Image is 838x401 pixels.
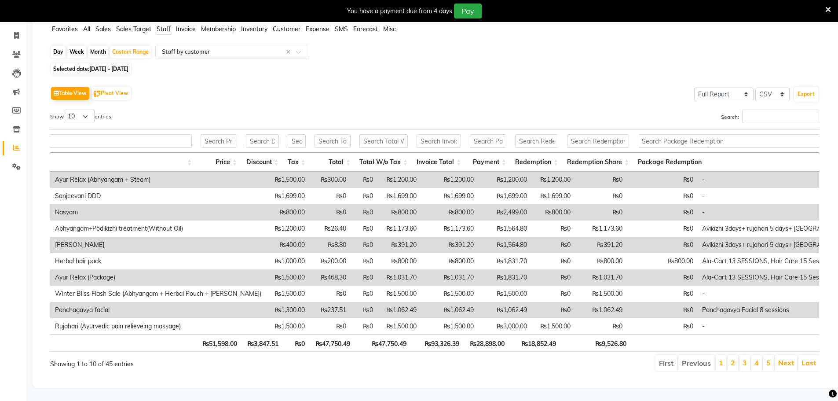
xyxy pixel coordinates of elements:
td: ₨0 [309,318,351,335]
button: Pay [454,4,482,18]
td: ₨391.20 [575,237,627,253]
img: pivot.png [94,91,101,97]
td: ₨26.40 [309,221,351,237]
th: ₨51,598.00 [196,335,242,352]
td: Sanjeevani DDD [51,188,266,204]
td: ₨1,173.60 [575,221,627,237]
td: ₨0 [575,204,627,221]
th: ₨18,852.49 [509,335,560,352]
a: 5 [766,358,771,367]
td: ₨0 [351,269,377,286]
td: ₨1,173.60 [377,221,421,237]
td: ₨1,500.00 [575,286,627,302]
td: ₨0 [627,221,698,237]
td: ₨800.00 [627,253,698,269]
td: ₨391.20 [377,237,421,253]
td: ₨0 [351,253,377,269]
th: ₨47,750.49 [355,335,411,352]
td: ₨391.20 [421,237,478,253]
td: ₨1,500.00 [377,318,421,335]
div: Month [88,46,108,58]
td: ₨3,000.00 [478,318,531,335]
td: ₨0 [531,253,575,269]
td: ₨237.51 [309,302,351,318]
span: Favorites [52,25,78,33]
div: Custom Range [110,46,151,58]
td: ₨0 [309,286,351,302]
td: ₨1,031.70 [377,269,421,286]
span: Sales [95,25,111,33]
td: Panchagavya facial [51,302,266,318]
input: Search Total W/o Tax [359,134,408,148]
td: ₨800.00 [377,204,421,221]
a: Last [801,358,816,367]
td: ₨1,031.70 [421,269,478,286]
td: Ayur Relax (Abhyangam + Steam) [51,172,266,188]
td: Herbal hair pack [51,253,266,269]
span: Customer [273,25,300,33]
td: ₨0 [351,286,377,302]
div: Day [51,46,66,58]
td: Winter Bliss Flash Sale (Abhyangam + Herbal Pouch + [PERSON_NAME]) [51,286,266,302]
th: ₨47,750.49 [309,335,355,352]
td: ₨0 [627,318,698,335]
td: ₨0 [575,188,627,204]
td: ₨800.00 [266,204,309,221]
td: ₨1,062.49 [377,302,421,318]
td: ₨0 [531,269,575,286]
td: Rujahari (Ayurvedic pain relieveing massage) [51,318,266,335]
td: ₨0 [351,318,377,335]
a: Next [778,358,794,367]
input: Search Total [315,134,351,148]
td: ₨300.00 [309,172,351,188]
th: Redemption Share: activate to sort column ascending [563,153,633,172]
label: Search: [721,110,819,123]
th: ₨93,326.39 [411,335,464,352]
input: Search Discount [246,134,279,148]
a: 4 [754,358,759,367]
td: ₨0 [531,221,575,237]
td: ₨1,200.00 [478,172,531,188]
td: ₨0 [627,286,698,302]
td: ₨1,699.00 [478,188,531,204]
td: ₨0 [351,204,377,221]
span: Inventory [241,25,267,33]
td: ₨1,200.00 [266,221,309,237]
td: ₨1,062.49 [421,302,478,318]
td: ₨0 [627,172,698,188]
th: Total: activate to sort column ascending [310,153,355,172]
button: Export [794,87,818,102]
td: ₨1,200.00 [377,172,421,188]
span: Invoice [176,25,196,33]
td: ₨1,699.00 [377,188,421,204]
span: Selected date: [51,63,131,74]
td: ₨1,000.00 [266,253,309,269]
td: ₨0 [531,302,575,318]
td: ₨468.30 [309,269,351,286]
th: ₨0 [283,335,309,352]
button: Pivot View [92,87,131,100]
td: ₨1,500.00 [266,286,309,302]
td: ₨0 [575,172,627,188]
label: Show entries [50,110,111,123]
td: ₨1,062.49 [575,302,627,318]
div: You have a payment due from 4 days [347,7,452,16]
td: ₨0 [627,237,698,253]
div: Showing 1 to 10 of 45 entries [50,354,363,369]
td: ₨200.00 [309,253,351,269]
th: ₨28,898.00 [464,335,509,352]
td: ₨0 [531,286,575,302]
td: ₨1,200.00 [421,172,478,188]
td: ₨0 [351,172,377,188]
a: 1 [719,358,723,367]
th: Tax: activate to sort column ascending [283,153,310,172]
span: [DATE] - [DATE] [89,66,128,72]
td: ₨0 [531,237,575,253]
td: ₨0 [351,302,377,318]
td: ₨0 [627,302,698,318]
th: ₨3,847.51 [242,335,283,352]
td: ₨0 [351,221,377,237]
td: ₨1,500.00 [531,318,575,335]
td: Ayur Relax (Package) [51,269,266,286]
button: Table View [51,87,89,100]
